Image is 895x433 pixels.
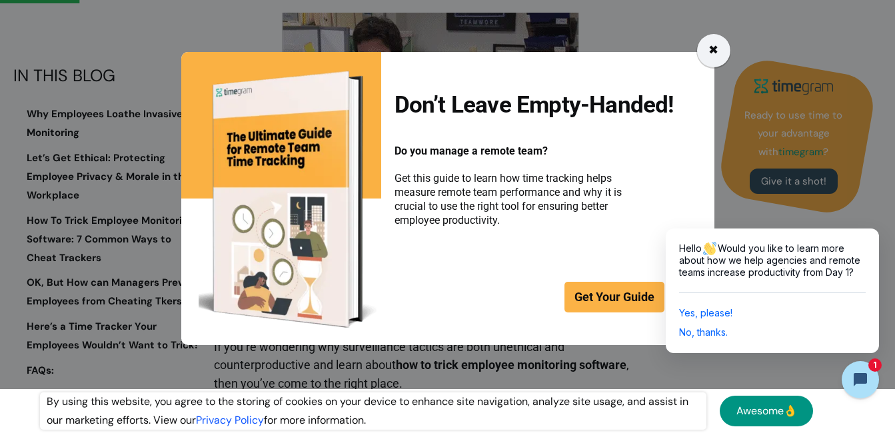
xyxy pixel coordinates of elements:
[708,41,718,60] div: ✖
[395,145,648,228] p: Get this guide to learn how time tracking helps measure remote team performance and why it is cru...
[395,93,674,118] h2: Don’t Leave Empty-Handed!
[564,282,664,312] a: Get Your Guide
[196,413,264,427] a: Privacy Policy
[395,145,548,157] span: Do you manage a remote team?
[40,392,706,430] div: By using this website, you agree to the storing of cookies on your device to enhance site navigat...
[720,396,813,426] a: Awesome👌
